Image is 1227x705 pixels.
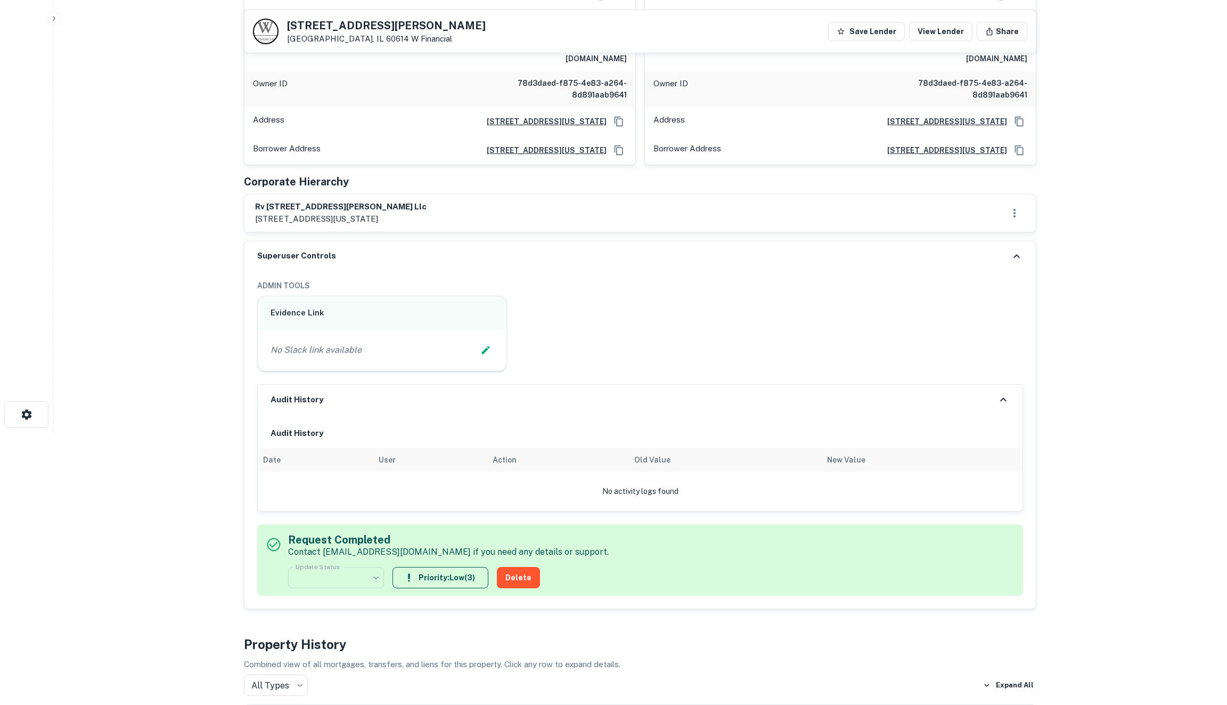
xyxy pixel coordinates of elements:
a: [STREET_ADDRESS][US_STATE] [879,144,1007,156]
p: Borrower Address [653,142,721,158]
button: Priority:Low(3) [392,567,488,588]
button: Delete [497,567,540,588]
p: Borrower Address [253,142,321,158]
h6: ADMIN TOOLS [257,280,1023,291]
button: Copy Address [611,114,627,129]
p: No Slack link available [271,344,362,356]
p: Owner ID [253,77,288,101]
th: Action [487,448,629,472]
h6: Audit History [271,394,323,406]
a: View Lender [909,22,972,41]
p: [STREET_ADDRESS][US_STATE] [255,213,427,225]
a: [STREET_ADDRESS][US_STATE] [478,116,607,127]
iframe: Chat Widget [1174,620,1227,671]
h6: 78d3daed-f875-4e83-a264-8d891aab9641 [499,77,627,101]
h5: Request Completed [288,532,609,548]
h5: Corporate Hierarchy [244,174,349,190]
th: User [373,448,487,472]
h6: Audit History [271,427,1010,440]
p: Address [253,114,284,129]
button: Share [977,22,1027,41]
button: Copy Address [1011,142,1027,158]
a: [STREET_ADDRESS][US_STATE] [879,116,1007,127]
button: Expand All [980,677,1036,693]
div: ​ [288,563,384,593]
label: Update Status [296,562,340,571]
h6: 78d3daed-f875-4e83-a264-8d891aab9641 [899,77,1027,101]
button: Copy Address [611,142,627,158]
p: [GEOGRAPHIC_DATA], IL 60614 [287,34,486,44]
h6: rv [STREET_ADDRESS][PERSON_NAME] llc [255,201,427,213]
p: Owner ID [653,77,688,101]
p: No activity logs found [263,477,1017,506]
h4: Property History [244,635,1036,654]
h6: Evidence Link [271,307,494,319]
a: W Financial [411,34,452,43]
h6: Superuser Controls [257,250,336,262]
h5: [STREET_ADDRESS][PERSON_NAME] [287,20,486,31]
th: Old Value [629,448,821,472]
p: Combined view of all mortgages, transfers, and liens for this property. Click any row to expand d... [244,658,1036,671]
th: Date [258,448,373,472]
p: Address [653,114,685,129]
div: All Types [244,675,308,696]
th: New Value [822,448,1023,472]
button: Save Lender [828,22,905,41]
button: Copy Address [1011,114,1027,129]
a: [STREET_ADDRESS][US_STATE] [478,144,607,156]
button: Edit Slack Link [478,342,494,358]
p: Contact [EMAIL_ADDRESS][DOMAIN_NAME] if you need any details or support. [288,546,609,558]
